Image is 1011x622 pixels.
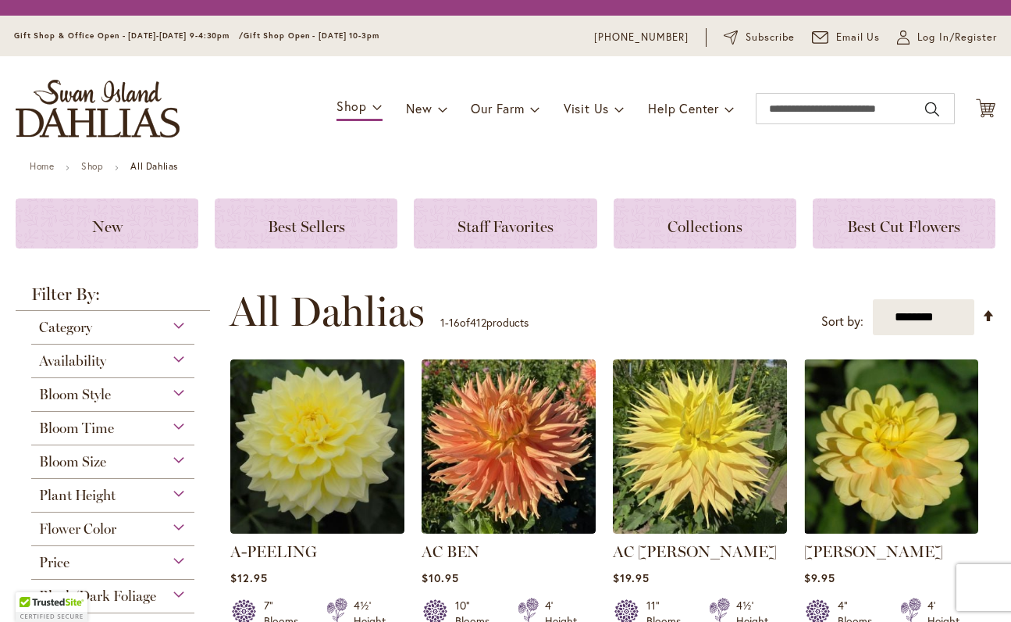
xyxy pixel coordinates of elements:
span: Plant Height [39,487,116,504]
span: Collections [667,217,742,236]
a: [PHONE_NUMBER] [594,30,689,45]
img: A-Peeling [230,359,404,534]
span: Subscribe [746,30,795,45]
a: AC BEN [422,522,596,537]
a: Log In/Register [897,30,997,45]
span: $9.95 [804,570,835,585]
span: All Dahlias [230,288,425,335]
a: A-PEELING [230,542,317,561]
span: Staff Favorites [457,217,554,236]
a: store logo [16,80,180,138]
span: Best Cut Flowers [847,217,960,236]
a: AC [PERSON_NAME] [613,542,777,561]
span: Availability [39,352,106,370]
a: Subscribe [724,30,795,45]
span: Gift Shop & Office Open - [DATE]-[DATE] 9-4:30pm / [14,30,244,41]
img: AC Jeri [613,359,787,534]
p: - of products [440,310,529,335]
iframe: Launch Accessibility Center [12,567,55,610]
a: Collections [614,198,796,248]
a: A-Peeling [230,522,404,537]
span: Black/Dark Foliage [39,588,156,605]
span: Gift Shop Open - [DATE] 10-3pm [244,30,379,41]
span: Visit Us [564,100,609,116]
span: Log In/Register [917,30,997,45]
span: 16 [449,315,460,330]
span: Email Us [836,30,881,45]
a: Staff Favorites [414,198,596,248]
span: Shop [336,98,367,114]
span: Bloom Time [39,420,114,437]
a: Shop [81,160,103,172]
a: New [16,198,198,248]
button: Search [925,97,939,122]
span: Price [39,554,69,571]
span: Bloom Style [39,386,111,403]
span: Our Farm [471,100,524,116]
a: Best Cut Flowers [813,198,995,248]
a: AC Jeri [613,522,787,537]
strong: Filter By: [16,286,210,311]
strong: All Dahlias [130,160,178,172]
span: 1 [440,315,445,330]
span: Help Center [648,100,719,116]
span: Category [39,319,92,336]
span: New [406,100,432,116]
a: [PERSON_NAME] [804,542,943,561]
a: Home [30,160,54,172]
img: AHOY MATEY [804,359,978,534]
span: Bloom Size [39,453,106,470]
img: AC BEN [422,359,596,534]
span: Flower Color [39,520,116,538]
span: $10.95 [422,570,459,585]
span: Best Sellers [268,217,345,236]
a: Email Us [812,30,881,45]
span: 412 [470,315,486,330]
span: New [92,217,123,236]
span: $12.95 [230,570,268,585]
label: Sort by: [821,307,863,336]
a: AC BEN [422,542,479,561]
span: $19.95 [613,570,650,585]
a: AHOY MATEY [804,522,978,537]
a: Best Sellers [215,198,397,248]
